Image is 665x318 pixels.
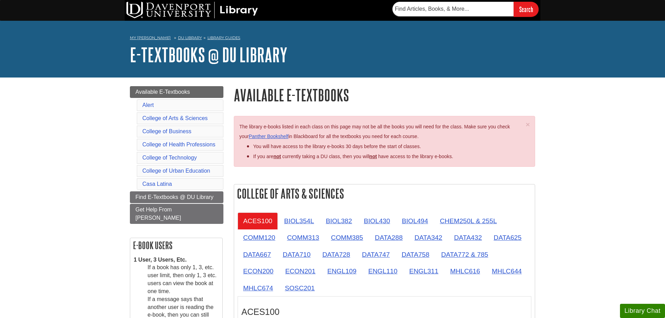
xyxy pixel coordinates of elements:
[130,35,171,41] a: My [PERSON_NAME]
[238,263,279,280] a: ECON200
[234,184,535,203] h2: College of Arts & Sciences
[445,263,486,280] a: MHLC616
[142,142,215,147] a: College of Health Professions
[178,35,202,40] a: DU Library
[486,263,527,280] a: MHLC644
[253,144,421,149] span: You will have access to the library e-books 30 days before the start of classes.
[135,194,213,200] span: Find E-Textbooks @ DU Library
[392,2,514,16] input: Find Articles, Books, & More...
[135,89,190,95] span: Available E-Textbooks
[526,121,530,128] button: Close
[238,229,281,246] a: COMM120
[526,120,530,128] span: ×
[369,229,408,246] a: DATA288
[449,229,487,246] a: DATA432
[278,212,319,229] a: BIOL354L
[317,246,356,263] a: DATA728
[238,280,278,297] a: MHLC674
[514,2,539,17] input: Search
[142,115,208,121] a: College of Arts & Sciences
[249,134,288,139] a: Panther Bookshelf
[273,154,281,159] strong: not
[239,124,510,139] span: The library e-books listed in each class on this page may not be all the books you will need for ...
[130,191,223,203] a: Find E-Textbooks @ DU Library
[409,229,448,246] a: DATA342
[282,229,325,246] a: COMM313
[322,263,362,280] a: ENGL109
[277,246,316,263] a: DATA710
[238,212,278,229] a: ACES100
[142,181,172,187] a: Casa Latina
[130,204,223,224] a: Get Help From [PERSON_NAME]
[279,280,320,297] a: SOSC201
[130,33,535,44] nav: breadcrumb
[238,246,276,263] a: DATA667
[434,212,503,229] a: CHEM250L & 255L
[620,304,665,318] button: Library Chat
[358,212,396,229] a: BIOL430
[234,86,535,104] h1: Available E-Textbooks
[134,256,219,264] dt: 1 User, 3 Users, Etc.
[241,307,527,317] h3: ACES100
[130,86,223,98] a: Available E-Textbooks
[130,44,287,65] a: E-Textbooks @ DU Library
[135,207,181,221] span: Get Help From [PERSON_NAME]
[488,229,527,246] a: DATA625
[369,154,377,159] u: not
[436,246,494,263] a: DATA772 & 785
[404,263,444,280] a: ENGL311
[130,238,222,253] h2: E-book Users
[280,263,321,280] a: ECON201
[392,2,539,17] form: Searches DU Library's articles, books, and more
[253,154,453,159] span: If you are currently taking a DU class, then you will have access to the library e-books.
[396,212,434,229] a: BIOL494
[142,102,154,108] a: Alert
[356,246,395,263] a: DATA747
[207,35,240,40] a: Library Guides
[320,212,358,229] a: BIOL382
[142,128,191,134] a: College of Business
[142,168,210,174] a: College of Urban Education
[142,155,197,161] a: College of Technology
[126,2,258,18] img: DU Library
[326,229,369,246] a: COMM385
[363,263,403,280] a: ENGL110
[396,246,435,263] a: DATA758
